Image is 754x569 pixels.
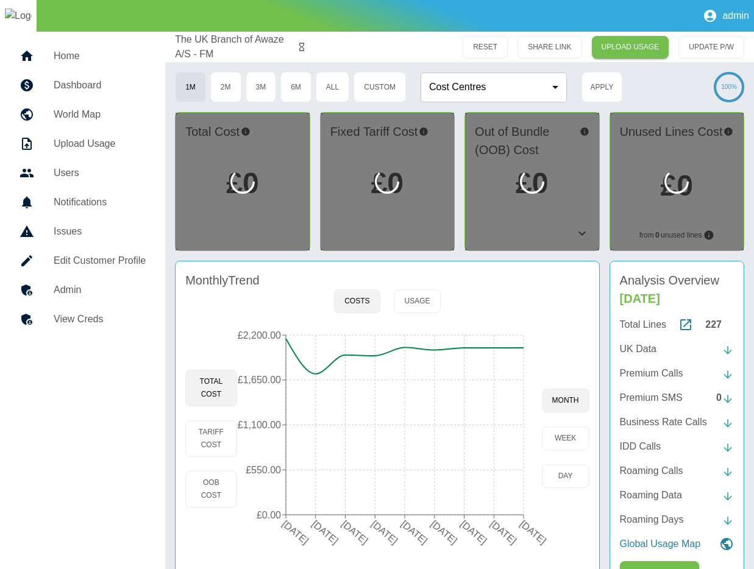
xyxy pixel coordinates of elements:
button: Custom [354,72,406,102]
p: Premium Calls [620,366,683,381]
a: IDD Calls [620,439,734,454]
text: 100% [721,83,737,90]
h5: View Creds [54,312,146,327]
button: Tariff Cost [185,420,237,457]
a: Edit Customer Profile [10,246,155,275]
h4: Analysis Overview [620,271,734,308]
p: Roaming Days [620,512,684,527]
a: Upload Usage [10,129,155,158]
p: Total Lines [620,317,667,332]
a: Issues [10,217,155,246]
h5: Edit Customer Profile [54,253,146,268]
a: Admin [10,275,155,305]
div: 227 [705,317,734,332]
tspan: [DATE] [517,518,548,546]
a: View Creds [10,305,155,334]
a: Dashboard [10,71,155,100]
h5: Users [54,166,146,180]
a: Roaming Days [620,512,734,527]
a: Business Rate Calls [620,415,734,429]
button: SHARE LINK [517,36,582,58]
button: Apply [582,72,622,102]
p: Business Rate Calls [620,415,707,429]
a: Home [10,41,155,71]
button: Total Cost [185,370,237,406]
button: 1M [175,72,206,102]
button: 6M [280,72,311,102]
tspan: [DATE] [280,518,310,546]
button: Costs [334,289,380,313]
tspan: [DATE] [488,518,519,546]
button: 2M [210,72,241,102]
button: All [316,72,349,102]
a: Roaming Data [620,488,734,503]
button: admin [698,4,754,28]
tspan: £2,200.00 [237,330,280,340]
button: Usage [394,289,441,313]
a: Roaming Calls [620,464,734,478]
p: Global Usage Map [620,537,701,551]
tspan: [DATE] [310,518,340,546]
button: 3M [246,72,277,102]
a: The UK Branch of Awaze A/S - FM [175,32,294,62]
button: UPDATE P/W [678,36,744,58]
a: UPLOAD USAGE [592,36,669,58]
img: Logo [5,9,32,23]
h5: Dashboard [54,78,146,93]
h4: Monthly Trend [185,271,260,289]
a: Global Usage Map [620,537,734,551]
h5: Notifications [54,195,146,210]
tspan: [DATE] [369,518,400,546]
tspan: £1,650.00 [237,375,280,385]
tspan: [DATE] [340,518,370,546]
p: Premium SMS [620,391,683,405]
button: week [542,426,589,450]
div: 0 [716,391,734,405]
tspan: [DATE] [429,518,459,546]
a: UK Data [620,342,734,356]
a: Notifications [10,188,155,217]
a: World Map [10,100,155,129]
p: admin [722,10,749,21]
a: Users [10,158,155,188]
button: OOB Cost [185,471,237,507]
p: Roaming Data [620,488,682,503]
h5: World Map [54,107,146,122]
button: month [542,389,589,412]
p: UK Data [620,342,656,356]
tspan: [DATE] [458,518,489,546]
tspan: £550.00 [246,465,281,475]
tspan: £1,100.00 [237,420,280,430]
a: Premium Calls [620,366,734,381]
p: Roaming Calls [620,464,683,478]
p: IDD Calls [620,439,661,454]
h5: Issues [54,224,146,239]
a: Premium SMS0 [620,391,734,405]
h5: Admin [54,283,146,297]
h5: Home [54,49,146,63]
span: [DATE] [620,292,660,305]
h5: Upload Usage [54,136,146,151]
tspan: £0.00 [257,509,281,520]
button: day [542,464,589,488]
a: Total Lines227 [620,317,734,332]
tspan: [DATE] [399,518,429,546]
button: RESET [463,36,508,58]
